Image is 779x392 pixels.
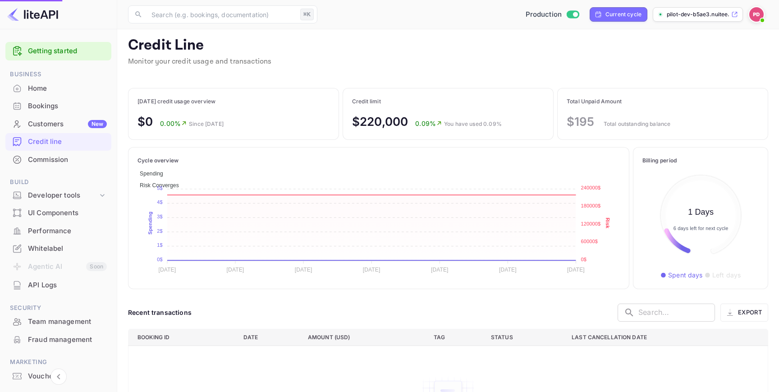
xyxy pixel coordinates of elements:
tspan: 0$ [157,256,163,262]
th: Tag [426,329,484,346]
p: You have used 0.09% [444,120,502,128]
div: Getting started [5,42,111,60]
th: Last cancellation date [564,329,768,346]
div: API Logs [5,277,111,294]
p: [DATE] credit usage overview [137,97,224,106]
div: Vouchers [28,371,107,382]
div: Developer tools [28,190,98,201]
th: Status [484,329,564,346]
p: Credit Line [128,37,271,55]
tspan: 60000$ [581,239,598,244]
p: pilot-dev-b5ae3.nuitee... [667,10,729,18]
text: Risk [605,217,610,229]
a: Bookings [5,97,111,114]
tspan: [DATE] [295,267,312,273]
span: Security [5,303,111,313]
div: Fraud management [5,331,111,349]
a: Whitelabel [5,240,111,257]
div: Team management [5,313,111,331]
div: UI Components [28,208,107,218]
a: CustomersNew [5,115,111,132]
p: 0.09% [415,119,442,128]
p: Total Unpaid Amount [567,97,670,106]
div: CustomersNew [5,115,111,133]
th: Date [236,329,301,346]
tspan: [DATE] [159,267,176,273]
input: Search (e.g. bookings, documentation) [146,5,297,23]
a: Performance [5,222,111,239]
tspan: 0$ [581,256,587,262]
tspan: [DATE] [499,267,517,273]
button: Export [720,304,768,322]
p: Monitor your credit usage and transactions [128,56,271,67]
span: Business [5,69,111,79]
tspan: 3$ [157,213,163,219]
p: Total outstanding balance [604,120,671,128]
div: Commission [28,155,107,165]
div: Credit line [28,137,107,147]
div: Fraud management [28,335,107,345]
div: Performance [28,226,107,236]
div: Bookings [28,101,107,111]
div: ⌘K [300,9,314,20]
p: $220,000 [352,113,408,130]
div: Current cycle [605,10,642,18]
tspan: 2$ [157,228,163,233]
p: ● Spent days [660,270,703,280]
button: Collapse navigation [50,369,67,385]
img: LiteAPI logo [7,7,58,22]
text: Spending [147,211,153,234]
tspan: [DATE] [567,267,585,273]
div: Commission [5,151,111,169]
a: Team management [5,313,111,330]
div: Whitelabel [28,244,107,254]
tspan: 5$ [157,185,163,190]
p: Credit limit [352,97,502,106]
input: Search... [638,304,715,322]
div: Home [28,83,107,94]
a: UI Components [5,204,111,221]
div: Customers [28,119,107,129]
span: Build [5,177,111,187]
div: Bookings [5,97,111,115]
a: Credit line [5,133,111,150]
tspan: 180000$ [581,203,600,208]
th: Amount (USD) [301,329,426,346]
a: Home [5,80,111,97]
span: Risk Converges [140,182,179,189]
tspan: [DATE] [431,267,449,273]
div: New [88,120,107,128]
p: $0 [137,113,153,130]
div: Vouchers [5,368,111,385]
a: Fraud management [5,331,111,348]
div: Credit line [5,133,111,151]
a: Vouchers [5,368,111,384]
th: Booking ID [128,329,236,346]
tspan: [DATE] [227,267,244,273]
div: API Logs [28,280,107,291]
div: Click to change billing cycle [590,7,647,22]
tspan: 240000$ [581,185,600,190]
tspan: [DATE] [363,267,380,273]
div: Performance [5,222,111,240]
div: Whitelabel [5,240,111,258]
div: Switch to Sandbox mode [522,9,583,20]
div: Recent transactions [128,308,192,317]
span: Spending [140,171,163,177]
p: $195 [567,113,595,130]
span: Production [526,9,562,20]
a: Commission [5,151,111,168]
div: Team management [28,317,107,327]
div: UI Components [5,204,111,222]
p: ● Left days [705,270,741,280]
tspan: 1$ [157,242,163,248]
p: 0.00% [160,119,187,128]
p: Billing period [642,157,759,165]
p: Since [DATE] [189,120,224,128]
img: Pilot Dev [749,7,764,22]
div: Developer tools [5,188,111,203]
tspan: 4$ [157,199,163,205]
a: API Logs [5,277,111,293]
p: Cycle overview [137,157,620,165]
